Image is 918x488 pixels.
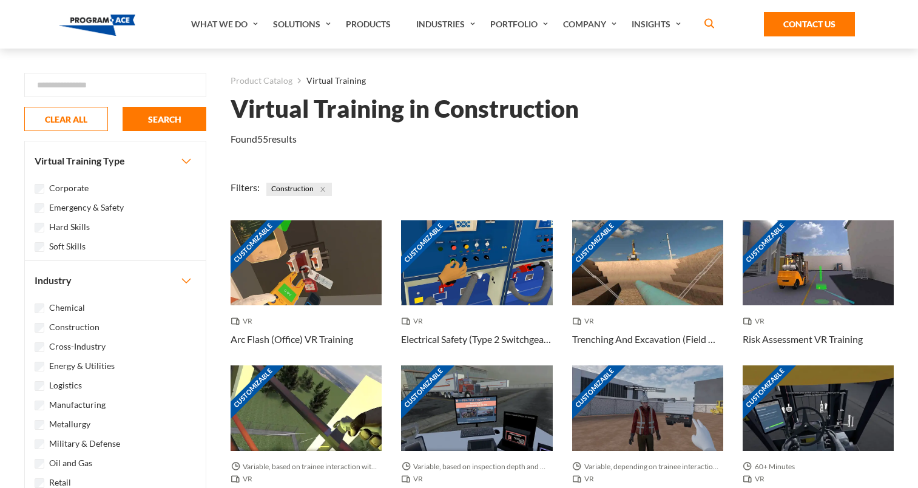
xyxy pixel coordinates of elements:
[316,183,329,196] button: Close
[292,73,366,89] li: Virtual Training
[231,73,894,89] nav: breadcrumb
[231,473,257,485] span: VR
[35,478,44,488] input: Retail
[49,240,86,253] label: Soft Skills
[25,261,206,300] button: Industry
[231,181,260,193] span: Filters:
[743,473,769,485] span: VR
[35,362,44,371] input: Energy & Utilities
[35,381,44,391] input: Logistics
[35,420,44,430] input: Metallurgy
[49,340,106,353] label: Cross-Industry
[49,301,85,314] label: Chemical
[231,332,353,347] h3: Arc Flash (Office) VR Training
[572,315,599,327] span: VR
[231,220,382,365] a: Customizable Thumbnail - Arc Flash (Office) VR Training VR Arc Flash (Office) VR Training
[35,303,44,313] input: Chemical
[25,141,206,180] button: Virtual Training Type
[401,461,552,473] span: Variable, based on inspection depth and event interaction.
[231,98,579,120] h1: Virtual Training in Construction
[49,398,106,412] label: Manufacturing
[743,461,800,473] span: 60+ Minutes
[572,332,723,347] h3: Trenching And Excavation (Field Work) VR Training
[35,401,44,410] input: Manufacturing
[49,379,82,392] label: Logistics
[35,223,44,232] input: Hard Skills
[49,181,89,195] label: Corporate
[35,323,44,333] input: Construction
[49,359,115,373] label: Energy & Utilities
[401,220,552,365] a: Customizable Thumbnail - Electrical Safety (Type 2 Switchgear) VR Training VR Electrical Safety (...
[35,342,44,352] input: Cross-Industry
[231,132,297,146] p: Found results
[231,315,257,327] span: VR
[59,15,136,36] img: Program-Ace
[35,459,44,469] input: Oil and Gas
[743,315,769,327] span: VR
[401,473,428,485] span: VR
[401,332,552,347] h3: Electrical Safety (Type 2 Switchgear) VR Training
[572,461,723,473] span: Variable, depending on trainee interaction with each component.
[49,320,100,334] label: Construction
[764,12,855,36] a: Contact Us
[743,332,863,347] h3: Risk Assessment VR Training
[35,439,44,449] input: Military & Defense
[35,203,44,213] input: Emergency & Safety
[231,461,382,473] span: Variable, based on trainee interaction with each section.
[231,73,292,89] a: Product Catalog
[743,220,894,365] a: Customizable Thumbnail - Risk Assessment VR Training VR Risk Assessment VR Training
[49,437,120,450] label: Military & Defense
[49,201,124,214] label: Emergency & Safety
[24,107,108,131] button: CLEAR ALL
[572,473,599,485] span: VR
[49,456,92,470] label: Oil and Gas
[257,133,268,144] em: 55
[401,315,428,327] span: VR
[572,220,723,365] a: Customizable Thumbnail - Trenching And Excavation (Field Work) VR Training VR Trenching And Excav...
[49,220,90,234] label: Hard Skills
[266,183,332,196] span: Construction
[35,184,44,194] input: Corporate
[49,418,90,431] label: Metallurgy
[35,242,44,252] input: Soft Skills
